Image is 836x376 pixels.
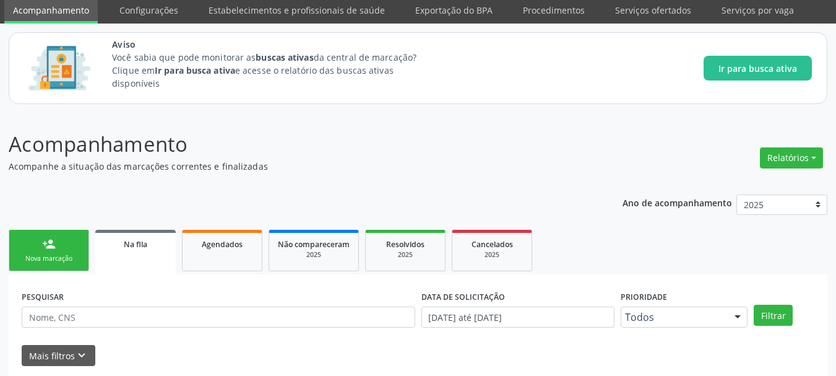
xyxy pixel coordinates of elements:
[9,129,582,160] p: Acompanhamento
[461,250,523,260] div: 2025
[374,250,436,260] div: 2025
[718,62,797,75] span: Ir para busca ativa
[22,287,64,307] label: PESQUISAR
[704,56,812,81] button: Ir para busca ativa
[112,38,439,51] span: Aviso
[22,345,95,367] button: Mais filtroskeyboard_arrow_down
[124,239,147,250] span: Na fila
[472,239,513,250] span: Cancelados
[621,287,667,307] label: Prioridade
[42,237,56,251] div: person_add
[202,239,243,250] span: Agendados
[421,307,615,328] input: Selecione um intervalo
[623,195,732,210] p: Ano de acompanhamento
[760,147,823,168] button: Relatórios
[112,51,439,90] p: Você sabia que pode monitorar as da central de marcação? Clique em e acesse o relatório das busca...
[24,40,95,96] img: Imagem de CalloutCard
[22,307,415,328] input: Nome, CNS
[421,287,505,307] label: DATA DE SOLICITAÇÃO
[625,311,722,323] span: Todos
[754,305,793,326] button: Filtrar
[386,239,424,250] span: Resolvidos
[278,239,350,250] span: Não compareceram
[256,51,313,63] strong: buscas ativas
[75,349,88,362] i: keyboard_arrow_down
[18,254,80,263] div: Nova marcação
[278,250,350,260] div: 2025
[155,64,235,76] strong: Ir para busca ativa
[9,160,582,173] p: Acompanhe a situação das marcações correntes e finalizadas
